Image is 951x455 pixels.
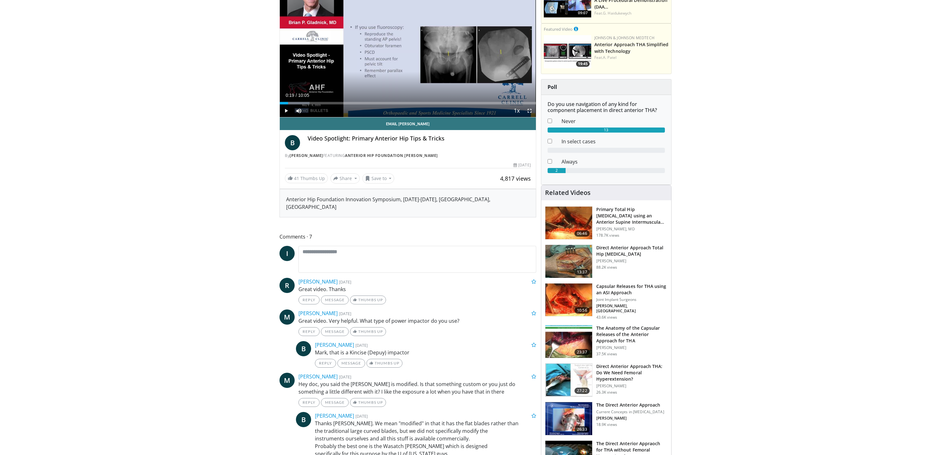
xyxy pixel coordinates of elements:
a: Reply [315,359,336,368]
a: I [279,246,295,261]
p: Current Concepts in [MEDICAL_DATA] [596,409,664,414]
p: 18.9K views [596,422,617,427]
span: 23:37 [574,349,590,355]
a: [PERSON_NAME] [298,310,338,317]
h6: Do you use navigation of any kind for component placement in direct anterior THA? [548,101,665,113]
a: M [279,309,295,325]
p: Mark, that is a Kincise (Depuy) impactor [315,349,536,356]
a: B [285,135,300,150]
span: 06:46 [574,230,590,237]
small: [DATE] [339,311,351,316]
button: Mute [292,104,305,117]
button: Share [330,173,360,184]
img: 314571_3.png.150x105_q85_crop-smart_upscale.jpg [545,284,592,316]
a: Anterior Hip Foundation [345,153,403,158]
span: 09:07 [576,10,590,16]
a: [PERSON_NAME] [298,278,338,285]
h3: Direct Anterior Approach Total Hip [MEDICAL_DATA] [596,245,667,257]
a: [PERSON_NAME] [315,341,354,348]
h3: Capsular Releases for THA using an ASI Approach [596,283,667,296]
a: 13:37 Direct Anterior Approach Total Hip [MEDICAL_DATA] [PERSON_NAME] 88.2K views [545,245,667,278]
p: 37.5K views [596,352,617,357]
p: 26.3K views [596,390,617,395]
a: 10:56 Capsular Releases for THA using an ASI Approach Joint Implant Surgeons [PERSON_NAME], [GEOG... [545,283,667,320]
span: 41 [294,175,299,181]
small: [DATE] [339,279,351,285]
p: Great video. Very helpful. What type of power impactor do you use? [298,317,536,325]
a: B [296,341,311,356]
p: [PERSON_NAME], MD [596,227,667,232]
span: R [279,278,295,293]
span: 4,817 views [500,175,531,182]
dd: Never [557,117,670,125]
a: Reply [298,296,320,304]
div: Feat. [594,10,669,16]
div: [DATE] [513,162,531,168]
div: 13 [548,128,665,133]
a: Reply [298,327,320,336]
span: 10:05 [298,93,309,98]
button: Playback Rate [511,104,523,117]
a: Message [321,398,349,407]
small: [DATE] [355,342,368,348]
p: 43.6K views [596,315,617,320]
a: 41 Thumbs Up [285,173,328,183]
a: [PERSON_NAME] [315,412,354,419]
a: 23:37 The Anatomy of the Capsular Releases of the Anterior Approach for THA [PERSON_NAME] 37.5K v... [545,325,667,358]
img: 294118_0000_1.png.150x105_q85_crop-smart_upscale.jpg [545,245,592,278]
div: 2 [548,168,566,173]
span: Comments 7 [279,233,536,241]
a: Message [337,359,365,368]
small: [DATE] [339,374,351,380]
h4: Related Videos [545,189,591,196]
img: 9VMYaPmPCVvj9dCH4xMDoxOjB1O8AjAz_1.150x105_q85_crop-smart_upscale.jpg [545,364,592,396]
a: Johnson & Johnson MedTech [594,35,654,41]
p: Hey doc, you said the [PERSON_NAME] is modified. Is that something custom or you just do somethin... [298,380,536,396]
a: 06:46 Primary Total Hip [MEDICAL_DATA] using an Anterior Supine Intermuscula… [PERSON_NAME], MD 1... [545,206,667,240]
a: Thumbs Up [350,327,386,336]
button: Play [280,104,292,117]
a: M [279,373,295,388]
img: -HDyPxAMiGEr7NQ34xMDoxOjBwO2Ktvk.150x105_q85_crop-smart_upscale.jpg [545,402,592,435]
small: [DATE] [355,413,368,419]
p: Great video. Thanks [298,285,536,293]
span: 26:33 [574,426,590,433]
div: Progress Bar [280,102,536,104]
span: 0:19 [285,93,294,98]
a: A. Patel [603,55,617,60]
a: Email [PERSON_NAME] [280,117,536,130]
h3: The Direct Anterior Approach [596,402,664,408]
p: [PERSON_NAME] [596,345,667,350]
p: 178.7K views [596,233,619,238]
a: B [296,412,311,427]
dd: In select cases [557,138,670,145]
span: 27:22 [574,388,590,394]
h3: The Anatomy of the Capsular Releases of the Anterior Approach for THA [596,325,667,344]
a: [PERSON_NAME] [290,153,323,158]
span: / [296,93,297,98]
div: Feat. [594,55,669,60]
a: Reply [298,398,320,407]
a: 26:33 The Direct Anterior Approach Current Concepts in [MEDICAL_DATA] [PERSON_NAME] 18.9K views [545,402,667,435]
div: By FEATURING , [285,153,531,159]
span: 13:37 [574,269,590,275]
small: Featured Video [544,26,573,32]
a: Message [321,327,349,336]
img: c4ab79f4-af1a-4690-87a6-21f275021fd0.150x105_q85_crop-smart_upscale.jpg [545,325,592,358]
a: Message [321,296,349,304]
span: 10:56 [574,307,590,314]
span: 19:45 [576,61,590,67]
a: [PERSON_NAME] [298,373,338,380]
p: [PERSON_NAME] [596,383,667,389]
p: [PERSON_NAME] [596,416,664,421]
a: [PERSON_NAME] [404,153,438,158]
dd: Always [557,158,670,165]
img: 263423_3.png.150x105_q85_crop-smart_upscale.jpg [545,207,592,240]
p: [PERSON_NAME] [596,259,667,264]
h3: Primary Total Hip [MEDICAL_DATA] using an Anterior Supine Intermuscula… [596,206,667,225]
